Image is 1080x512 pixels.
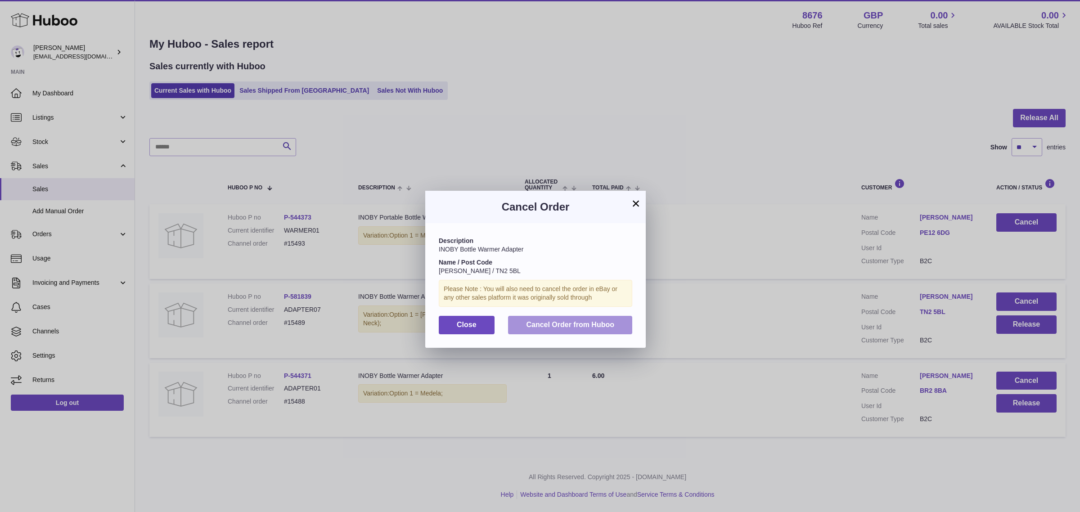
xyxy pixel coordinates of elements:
strong: Description [439,237,473,244]
button: × [630,198,641,209]
span: Close [457,321,477,328]
span: INOBY Bottle Warmer Adapter [439,246,523,253]
span: [PERSON_NAME] / TN2 5BL [439,267,521,274]
button: Cancel Order from Huboo [508,316,632,334]
h3: Cancel Order [439,200,632,214]
span: Cancel Order from Huboo [526,321,614,328]
strong: Name / Post Code [439,259,492,266]
button: Close [439,316,495,334]
div: Please Note : You will also need to cancel the order in eBay or any other sales platform it was o... [439,280,632,307]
